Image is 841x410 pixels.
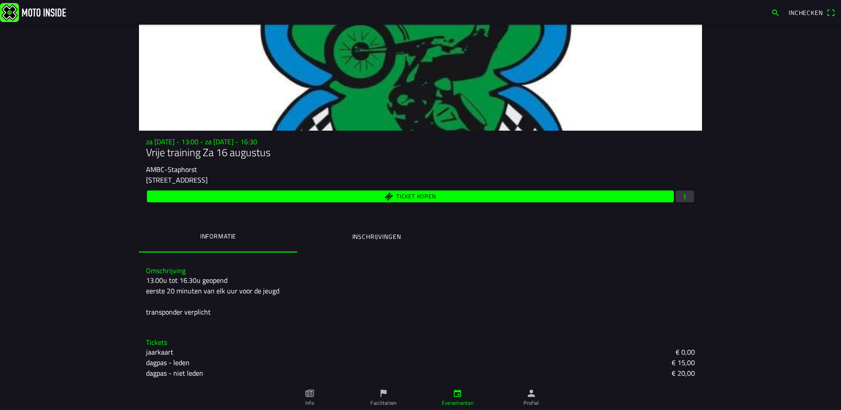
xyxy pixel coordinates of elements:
[305,388,314,398] ion-icon: paper
[789,8,823,17] span: Inchecken
[146,368,203,378] ion-text: dagpas - niet leden
[146,138,695,146] h3: za [DATE] - 13:00 - za [DATE] - 16:30
[396,194,436,199] span: Ticket kopen
[527,388,536,398] ion-icon: person
[379,388,388,398] ion-icon: flag
[146,175,208,185] ion-text: [STREET_ADDRESS]
[370,399,396,407] ion-label: Faciliteiten
[784,5,839,20] a: Incheckenqr scanner
[676,347,695,357] ion-text: € 0,00
[146,347,173,357] ion-text: jaarkaart
[146,267,695,275] h3: Omschrijving
[146,164,197,175] ion-text: AMBC-Staphorst
[442,399,474,407] ion-label: Evenementen
[146,146,695,159] h1: Vrije training Za 16 augustus
[672,357,695,368] ion-text: € 15,00
[453,388,462,398] ion-icon: calendar
[523,399,539,407] ion-label: Profiel
[305,399,314,407] ion-label: Info
[767,5,784,20] a: search
[146,357,190,368] ion-text: dagpas - leden
[146,275,695,317] div: 13.00u tot 16.30u geopend eerste 20 minuten van elk uur voor de jeugd transponder verplicht
[146,338,695,347] h3: Tickets
[352,232,401,242] ion-label: Inschrijvingen
[672,368,695,378] ion-text: € 20,00
[200,231,236,241] ion-label: Informatie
